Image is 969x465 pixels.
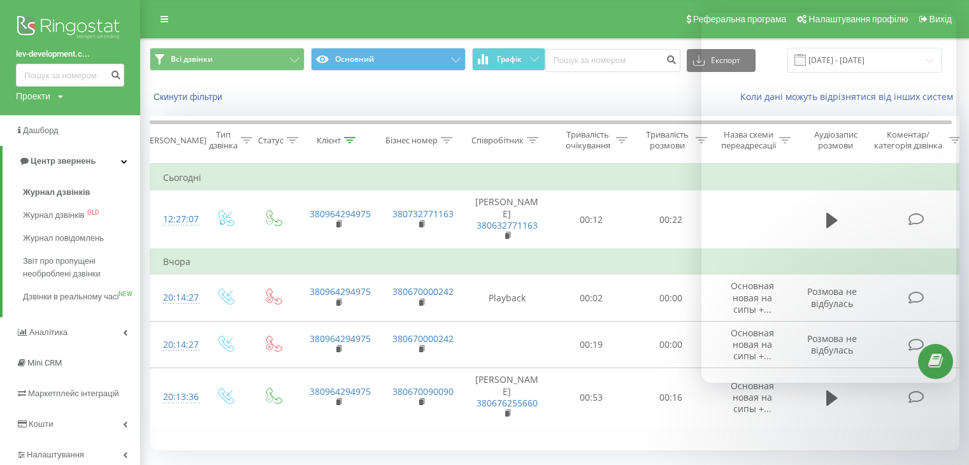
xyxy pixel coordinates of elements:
[23,255,134,280] span: Звіт про пропущені необроблені дзвінки
[310,333,371,345] a: 380964294975
[392,333,454,345] a: 380670000242
[27,450,84,459] span: Налаштування
[27,358,62,368] span: Mini CRM
[142,135,206,146] div: [PERSON_NAME]
[31,156,96,166] span: Центр звернень
[552,275,631,322] td: 00:02
[28,389,119,398] span: Маркетплейс інтеграцій
[497,55,522,64] span: Графік
[171,54,213,64] span: Всі дзвінки
[392,208,454,220] a: 380732771163
[392,285,454,297] a: 380670000242
[310,208,371,220] a: 380964294975
[693,14,787,24] span: Реферальна програма
[631,368,711,427] td: 00:16
[631,275,711,322] td: 00:00
[701,13,956,383] iframe: Intercom live chat
[563,129,613,151] div: Тривалість очікування
[163,207,189,232] div: 12:27:07
[631,321,711,368] td: 00:00
[552,321,631,368] td: 00:19
[642,129,693,151] div: Тривалість розмови
[23,181,140,204] a: Журнал дзвінків
[317,135,341,146] div: Клієнт
[477,219,538,231] a: 380632771163
[392,385,454,397] a: 380670090090
[23,204,140,227] a: Журнал дзвінківOLD
[463,190,552,249] td: [PERSON_NAME]
[23,209,84,222] span: Журнал дзвінків
[23,232,104,245] span: Журнал повідомлень
[472,48,545,71] button: Графік
[23,125,59,135] span: Дашборд
[552,368,631,427] td: 00:53
[477,397,538,409] a: 380676255660
[16,13,124,45] img: Ringostat logo
[471,135,524,146] div: Співробітник
[163,385,189,410] div: 20:13:36
[150,249,966,275] td: Вчора
[545,49,680,72] input: Пошук за номером
[23,227,140,250] a: Журнал повідомлень
[16,48,124,61] a: lev-development.c...
[926,393,956,424] iframe: Intercom live chat
[3,146,140,176] a: Центр звернень
[23,285,140,308] a: Дзвінки в реальному часіNEW
[310,385,371,397] a: 380964294975
[23,250,140,285] a: Звіт про пропущені необроблені дзвінки
[23,290,118,303] span: Дзвінки в реальному часі
[16,90,50,103] div: Проекти
[29,419,53,429] span: Кошти
[209,129,238,151] div: Тип дзвінка
[385,135,438,146] div: Бізнес номер
[23,186,90,199] span: Журнал дзвінків
[311,48,466,71] button: Основний
[150,91,229,103] button: Скинути фільтри
[687,49,756,72] button: Експорт
[163,285,189,310] div: 20:14:27
[150,165,966,190] td: Сьогодні
[29,327,68,337] span: Аналiтика
[552,190,631,249] td: 00:12
[463,275,552,322] td: Playback
[150,48,305,71] button: Всі дзвінки
[16,64,124,87] input: Пошук за номером
[631,190,711,249] td: 00:22
[731,380,774,415] span: Основная новая на сипы +...
[463,368,552,427] td: [PERSON_NAME]
[310,285,371,297] a: 380964294975
[258,135,284,146] div: Статус
[163,333,189,357] div: 20:14:27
